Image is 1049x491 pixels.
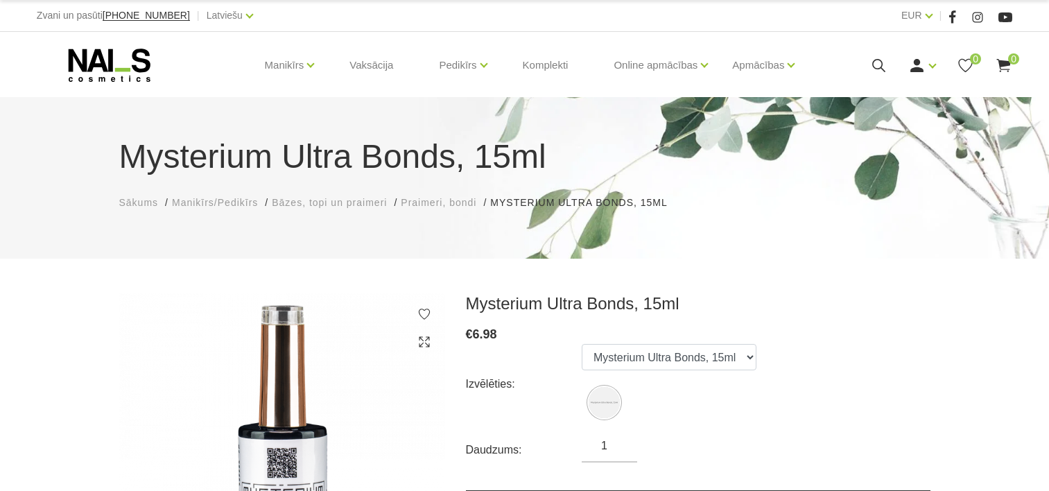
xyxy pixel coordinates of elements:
[995,57,1012,74] a: 0
[439,37,476,93] a: Pedikīrs
[466,439,582,461] div: Daudzums:
[939,7,942,24] span: |
[466,293,930,314] h3: Mysterium Ultra Bonds, 15ml
[272,196,387,210] a: Bāzes, topi un praimeri
[119,196,159,210] a: Sākums
[589,387,620,418] img: Mysterium Ultra Bonds, 15ml
[466,373,582,395] div: Izvēlēties:
[338,32,404,98] a: Vaksācija
[970,53,981,64] span: 0
[401,197,476,208] span: Praimeri, bondi
[401,196,476,210] a: Praimeri, bondi
[490,196,681,210] li: Mysterium Ultra Bonds, 15ml
[103,10,190,21] a: [PHONE_NUMBER]
[272,197,387,208] span: Bāzes, topi un praimeri
[207,7,243,24] a: Latviešu
[37,7,190,24] div: Zvani un pasūti
[172,197,258,208] span: Manikīrs/Pedikīrs
[119,197,159,208] span: Sākums
[265,37,304,93] a: Manikīrs
[614,37,697,93] a: Online apmācības
[1008,53,1019,64] span: 0
[512,32,580,98] a: Komplekti
[473,327,497,341] span: 6.98
[466,327,473,341] span: €
[901,7,922,24] a: EUR
[119,132,930,182] h1: Mysterium Ultra Bonds, 15ml
[172,196,258,210] a: Manikīrs/Pedikīrs
[732,37,784,93] a: Apmācības
[197,7,200,24] span: |
[957,57,974,74] a: 0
